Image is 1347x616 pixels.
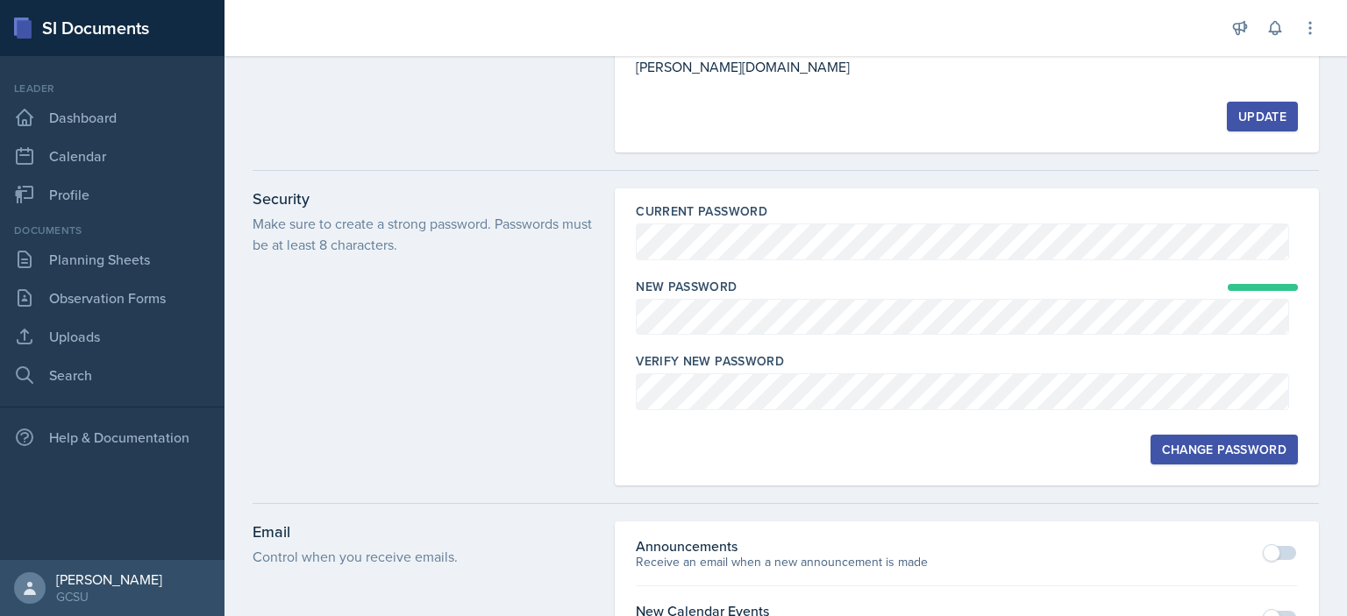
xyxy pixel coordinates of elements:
[636,352,784,370] label: Verify New Password
[1151,435,1298,464] button: Change Password
[1227,102,1298,131] button: Update
[253,546,594,567] p: Control when you receive emails.
[7,100,217,135] a: Dashboard
[1162,443,1286,457] div: Change Password
[7,358,217,393] a: Search
[7,177,217,212] a: Profile
[253,521,594,542] h3: Email
[7,138,217,173] a: Calendar
[1238,110,1286,124] div: Update
[56,588,162,605] div: GCSU
[7,223,217,238] div: Documents
[7,319,217,354] a: Uploads
[253,213,594,255] p: Make sure to create a strong password. Passwords must be at least 8 characters.
[7,81,217,96] div: Leader
[636,202,767,220] label: Current Password
[7,420,217,455] div: Help & Documentation
[253,188,594,209] h3: Security
[636,35,963,77] div: [PERSON_NAME][EMAIL_ADDRESS][PERSON_NAME][DOMAIN_NAME]
[636,278,737,295] label: New Password
[7,242,217,277] a: Planning Sheets
[56,570,162,588] div: [PERSON_NAME]
[7,280,217,315] a: Observation Forms
[636,535,928,556] div: Announcements
[636,553,928,571] p: Receive an email when a new announcement is made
